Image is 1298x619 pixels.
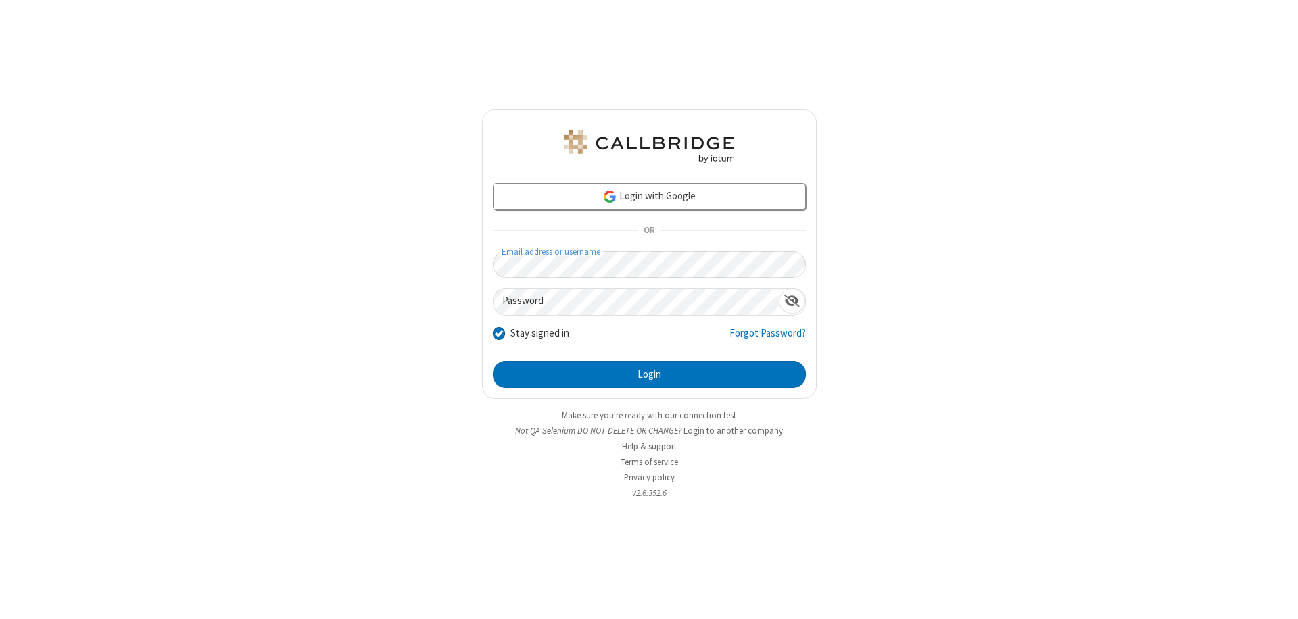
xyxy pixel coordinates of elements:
input: Password [494,289,779,315]
li: Not QA Selenium DO NOT DELETE OR CHANGE? [482,424,817,437]
button: Login to another company [683,424,783,437]
label: Stay signed in [510,326,569,341]
a: Terms of service [621,456,678,468]
a: Forgot Password? [729,326,806,351]
li: v2.6.352.6 [482,487,817,499]
a: Privacy policy [624,472,675,483]
a: Login with Google [493,183,806,210]
img: QA Selenium DO NOT DELETE OR CHANGE [561,130,737,163]
button: Login [493,361,806,388]
a: Help & support [622,441,677,452]
span: OR [638,222,660,241]
a: Make sure you're ready with our connection test [562,410,736,421]
div: Show password [779,289,805,314]
img: google-icon.png [602,189,617,204]
input: Email address or username [493,251,806,278]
